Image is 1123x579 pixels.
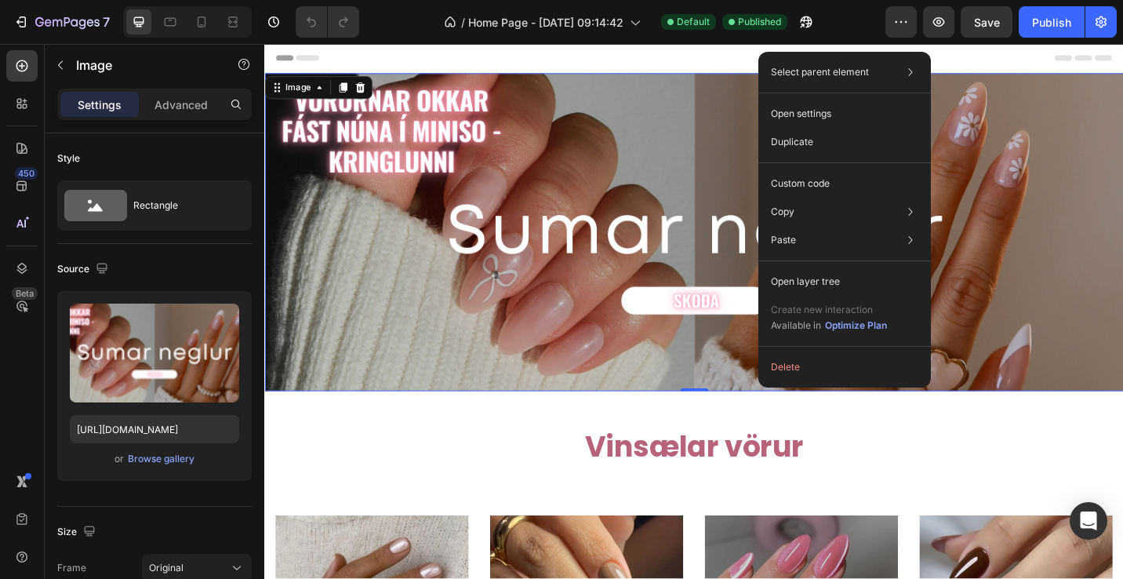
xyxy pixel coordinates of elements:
div: Publish [1032,14,1071,31]
span: Available in [771,319,821,331]
p: Open layer tree [771,275,840,289]
input: https://example.com/image.jpg [70,415,239,443]
div: 450 [15,167,38,180]
p: Copy [771,205,794,219]
div: Optimize Plan [825,319,887,333]
p: Select parent element [771,65,869,79]
span: Published [738,15,781,29]
p: Create new interaction [771,302,888,318]
span: or [114,450,124,468]
div: Browse gallery [128,452,194,466]
button: 7 [6,6,117,38]
p: Settings [78,96,122,113]
p: Image [76,56,209,75]
button: Save [961,6,1012,38]
div: Size [57,522,99,543]
button: Publish [1019,6,1085,38]
p: Advanced [154,96,208,113]
p: Paste [771,233,796,247]
button: Delete [765,353,925,381]
p: Custom code [771,177,830,191]
span: Default [677,15,710,29]
p: Duplicate [771,135,813,149]
span: / [461,14,465,31]
span: Home Page - [DATE] 09:14:42 [468,14,623,31]
span: Original [149,561,184,575]
div: Source [57,259,111,280]
div: Beta [12,287,38,300]
label: Frame [57,561,86,575]
img: preview-image [70,304,239,402]
div: Style [57,151,80,166]
div: Undo/Redo [296,6,359,38]
p: 7 [103,13,110,31]
button: Browse gallery [127,451,195,467]
p: Open settings [771,107,831,121]
span: Save [974,16,1000,29]
button: Optimize Plan [824,318,888,333]
div: Open Intercom Messenger [1070,502,1107,540]
div: Rectangle [133,188,229,224]
iframe: Design area [264,44,1123,579]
